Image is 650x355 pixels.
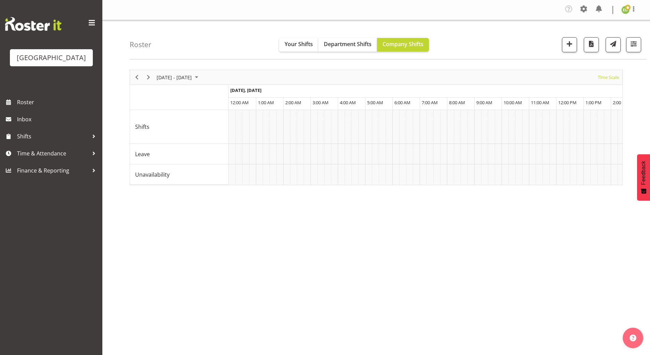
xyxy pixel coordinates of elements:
img: emma-dowman11789.jpg [621,6,630,14]
span: Department Shifts [324,40,372,48]
span: Feedback [640,161,647,185]
span: Unavailability [135,170,170,179]
button: Feedback - Show survey [637,154,650,201]
span: 12:00 PM [558,99,577,106]
button: Previous [132,73,142,82]
button: Company Shifts [377,38,429,52]
button: Next [144,73,153,82]
button: September 01 - 07, 2025 [156,73,201,82]
span: Your Shifts [285,40,313,48]
span: 9:00 AM [476,99,492,106]
div: Timeline Week of September 3, 2025 [130,70,623,185]
span: 2:00 PM [613,99,629,106]
span: 1:00 PM [586,99,602,106]
span: 10:00 AM [504,99,522,106]
button: Send a list of all shifts for the selected filtered period to all rostered employees. [606,37,621,52]
button: Download a PDF of the roster according to the set date range. [584,37,599,52]
span: 1:00 AM [258,99,274,106]
span: Finance & Reporting [17,165,89,176]
span: 4:00 AM [340,99,356,106]
td: Unavailability resource [130,164,229,185]
span: Roster [17,97,99,107]
button: Department Shifts [318,38,377,52]
td: Leave resource [130,144,229,164]
button: Add a new shift [562,37,577,52]
button: Time Scale [597,73,620,82]
div: [GEOGRAPHIC_DATA] [17,53,86,63]
span: 11:00 AM [531,99,549,106]
span: 8:00 AM [449,99,465,106]
button: Filter Shifts [626,37,641,52]
span: Leave [135,150,150,158]
span: Inbox [17,114,99,124]
div: Next [143,70,154,84]
span: [DATE], [DATE] [230,87,261,93]
td: Shifts resource [130,110,229,144]
span: 3:00 AM [313,99,329,106]
span: Shifts [135,123,149,131]
span: 6:00 AM [394,99,410,106]
span: 5:00 AM [367,99,383,106]
img: help-xxl-2.png [630,334,636,341]
span: Time & Attendance [17,148,89,159]
img: Rosterit website logo [5,17,61,31]
span: [DATE] - [DATE] [156,73,192,82]
span: 12:00 AM [230,99,249,106]
span: Shifts [17,131,89,141]
span: 2:00 AM [285,99,301,106]
div: Previous [131,70,143,84]
h4: Roster [130,41,151,49]
button: Your Shifts [279,38,318,52]
span: Company Shifts [382,40,423,48]
span: 7:00 AM [422,99,438,106]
